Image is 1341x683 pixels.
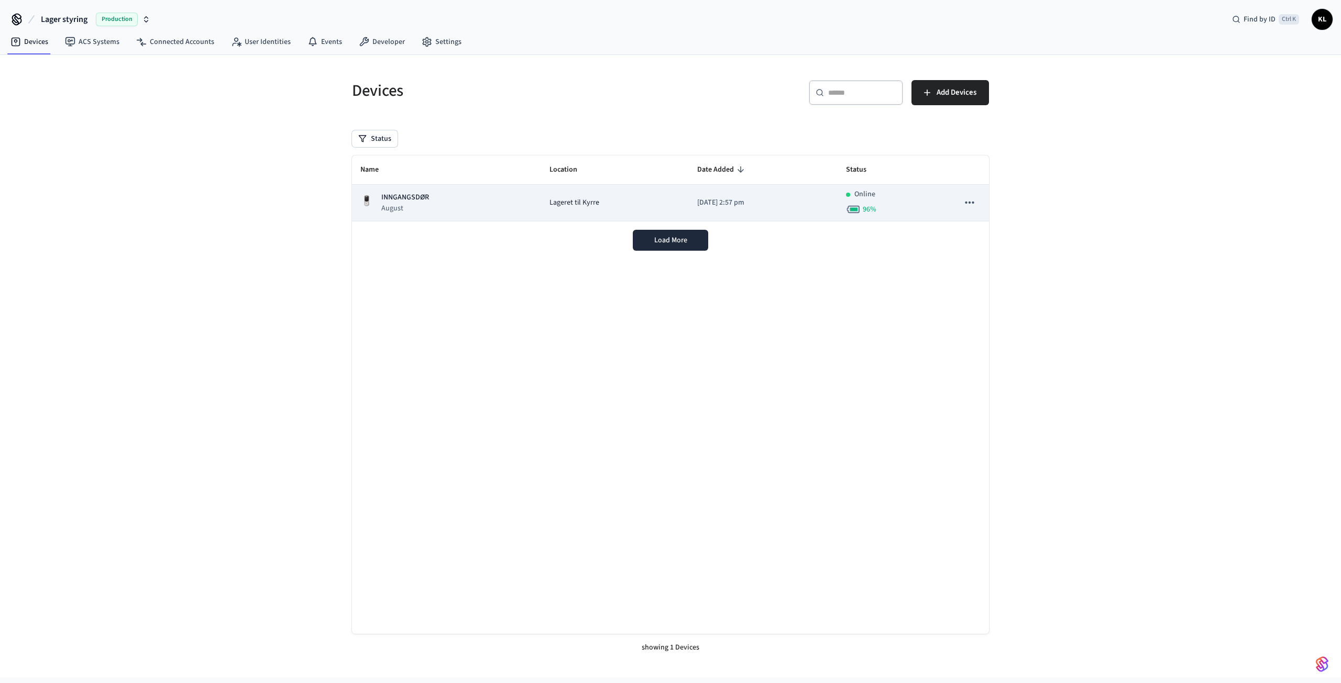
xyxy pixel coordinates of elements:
[549,162,591,178] span: Location
[128,32,223,51] a: Connected Accounts
[413,32,470,51] a: Settings
[1279,14,1299,25] span: Ctrl K
[549,197,599,208] span: Lageret til Kyrre
[360,162,392,178] span: Name
[1224,10,1307,29] div: Find by IDCtrl K
[1313,10,1332,29] span: KL
[223,32,299,51] a: User Identities
[911,80,989,105] button: Add Devices
[41,13,87,26] span: Lager styring
[381,192,429,203] p: INNGANGSDØR
[381,203,429,214] p: August
[352,80,664,102] h5: Devices
[1316,656,1328,673] img: SeamLogoGradient.69752ec5.svg
[352,130,398,147] button: Status
[96,13,138,26] span: Production
[697,162,748,178] span: Date Added
[937,86,976,99] span: Add Devices
[2,32,57,51] a: Devices
[57,32,128,51] a: ACS Systems
[352,634,989,662] div: showing 1 Devices
[846,162,880,178] span: Status
[1244,14,1276,25] span: Find by ID
[697,197,829,208] p: [DATE] 2:57 pm
[863,204,876,215] span: 96 %
[352,155,989,221] table: sticky table
[350,32,413,51] a: Developer
[654,235,687,245] span: Load More
[633,230,708,251] button: Load More
[854,189,875,200] p: Online
[1312,9,1333,30] button: KL
[360,195,373,207] img: Yale Assure Touchscreen Wifi Smart Lock, Satin Nickel, Front
[299,32,350,51] a: Events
